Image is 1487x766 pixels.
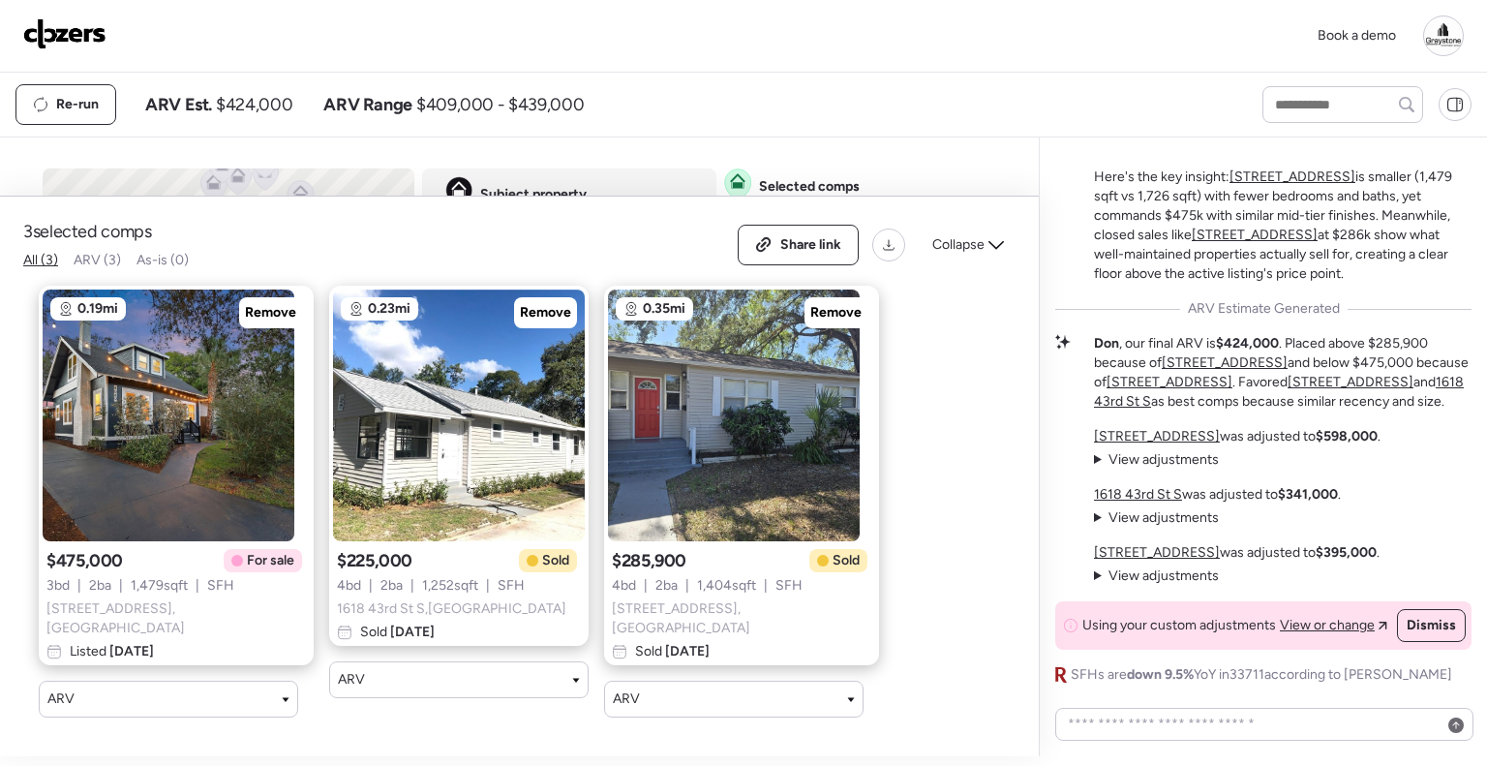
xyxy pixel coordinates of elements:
[245,303,296,322] span: Remove
[1082,616,1276,635] span: Using your custom adjustments
[337,549,412,572] span: $225,000
[1107,374,1232,390] a: [STREET_ADDRESS]
[1288,374,1413,390] a: [STREET_ADDRESS]
[486,576,490,596] span: |
[338,670,365,689] span: ARV
[1127,666,1194,683] span: down 9.5%
[89,576,111,596] span: 2 ba
[542,551,569,570] span: Sold
[1071,665,1452,685] span: SFHs are YoY in 33711 according to [PERSON_NAME]
[1188,299,1340,319] span: ARV Estimate Generated
[23,252,58,268] span: All (3)
[1094,427,1381,446] p: was adjusted to .
[196,576,199,596] span: |
[46,599,306,638] span: [STREET_ADDRESS] , [GEOGRAPHIC_DATA]
[1094,567,1219,586] summary: View adjustments
[1278,486,1338,503] strong: $341,000
[1192,227,1318,243] a: [STREET_ADDRESS]
[410,576,414,596] span: |
[77,299,118,319] span: 0.19mi
[1316,544,1377,561] strong: $395,000
[1094,168,1472,284] p: Here's the key insight: is smaller (1,479 sqft vs 1,726 sqft) with fewer bedrooms and baths, yet ...
[137,252,189,268] span: As-is (0)
[106,643,154,659] span: [DATE]
[1280,616,1375,635] span: View or change
[810,303,862,322] span: Remove
[46,576,70,596] span: 3 bd
[46,549,123,572] span: $475,000
[613,689,640,709] span: ARV
[145,93,212,116] span: ARV Est.
[1108,451,1219,468] span: View adjustments
[635,642,710,661] span: Sold
[643,299,685,319] span: 0.35mi
[56,95,99,114] span: Re-run
[368,299,410,319] span: 0.23mi
[644,576,648,596] span: |
[662,643,710,659] span: [DATE]
[247,551,294,570] span: For sale
[932,235,985,255] span: Collapse
[380,576,403,596] span: 2 ba
[612,549,686,572] span: $285,900
[1094,508,1219,528] summary: View adjustments
[360,623,435,642] span: Sold
[833,551,860,570] span: Sold
[480,185,587,204] span: Subject property
[77,576,81,596] span: |
[1162,354,1288,371] a: [STREET_ADDRESS]
[1094,486,1182,503] a: 1618 43rd St S
[1094,450,1219,470] summary: View adjustments
[1108,509,1219,526] span: View adjustments
[207,576,234,596] span: SFH
[369,576,373,596] span: |
[498,576,525,596] span: SFH
[612,599,871,638] span: [STREET_ADDRESS] , [GEOGRAPHIC_DATA]
[1108,567,1219,584] span: View adjustments
[655,576,678,596] span: 2 ba
[764,576,768,596] span: |
[416,93,584,116] span: $409,000 - $439,000
[780,235,841,255] span: Share link
[1229,169,1355,185] a: [STREET_ADDRESS]
[47,689,75,709] span: ARV
[697,576,756,596] span: 1,404 sqft
[131,576,188,596] span: 1,479 sqft
[70,642,154,661] span: Listed
[1318,27,1396,44] span: Book a demo
[337,599,566,619] span: 1618 43rd St S , [GEOGRAPHIC_DATA]
[1407,616,1456,635] span: Dismiss
[337,576,361,596] span: 4 bd
[1316,428,1378,444] strong: $598,000
[520,303,571,322] span: Remove
[23,220,152,243] span: 3 selected comps
[1094,543,1380,563] p: was adjusted to .
[1094,485,1341,505] p: was adjusted to .
[387,624,435,640] span: [DATE]
[1094,428,1220,444] a: [STREET_ADDRESS]
[74,252,121,268] span: ARV (3)
[775,576,803,596] span: SFH
[1094,544,1220,561] a: [STREET_ADDRESS]
[1216,335,1279,352] strong: $424,000
[323,93,412,116] span: ARV Range
[23,18,106,49] img: Logo
[612,576,636,596] span: 4 bd
[685,576,689,596] span: |
[422,576,478,596] span: 1,252 sqft
[216,93,292,116] span: $424,000
[1094,335,1119,352] strong: Don
[119,576,123,596] span: |
[759,177,860,197] span: Selected comps
[1280,616,1387,635] a: View or change
[1094,334,1472,412] p: , our final ARV is . Placed above $285,900 because of and below $475,000 because of . Favored and...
